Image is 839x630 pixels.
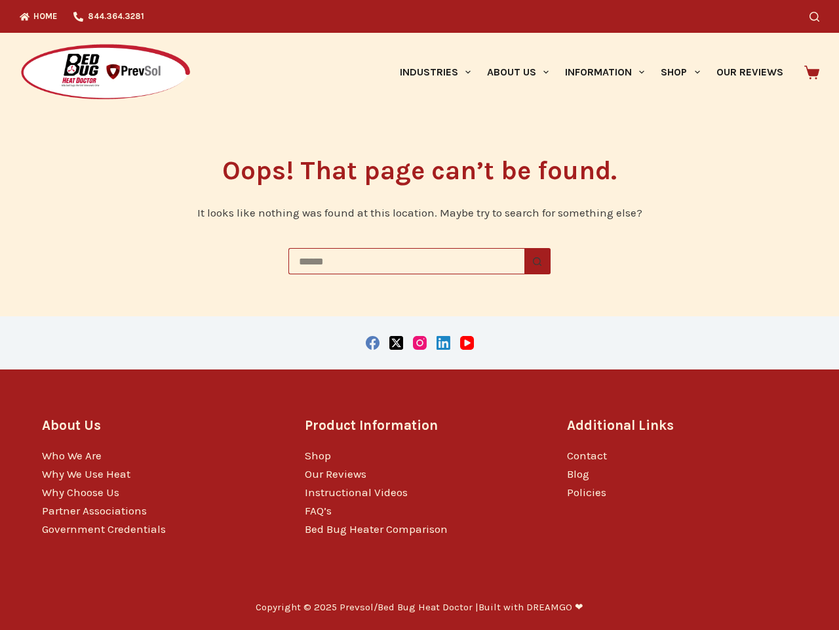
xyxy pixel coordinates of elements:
[20,43,191,102] img: Prevsol/Bed Bug Heat Doctor
[653,33,708,112] a: Shop
[567,486,606,499] a: Policies
[567,449,607,462] a: Contact
[557,33,653,112] a: Information
[42,151,797,190] h1: Oops! That page can’t be found.
[42,522,166,535] a: Government Credentials
[305,467,366,480] a: Our Reviews
[42,486,119,499] a: Why Choose Us
[256,601,583,614] p: Copyright © 2025 Prevsol/Bed Bug Heat Doctor |
[389,336,403,350] a: X (Twitter)
[391,33,791,112] nav: Primary
[42,467,130,480] a: Why We Use Heat
[810,12,819,22] button: Search
[288,248,524,274] input: Search for...
[567,467,589,480] a: Blog
[437,336,450,350] a: LinkedIn
[305,415,535,436] h3: Product Information
[42,449,102,462] a: Who We Are
[42,415,272,436] h3: About Us
[478,33,556,112] a: About Us
[708,33,791,112] a: Our Reviews
[413,336,427,350] a: Instagram
[197,203,642,222] div: It looks like nothing was found at this location. Maybe try to search for something else?
[366,336,380,350] a: Facebook
[391,33,478,112] a: Industries
[567,415,797,436] h3: Additional Links
[524,248,551,274] button: Search button
[305,522,448,535] a: Bed Bug Heater Comparison
[460,336,474,350] a: YouTube
[478,601,583,613] a: Built with DREAMGO ❤
[305,449,331,462] a: Shop
[305,486,408,499] a: Instructional Videos
[305,504,332,517] a: FAQ’s
[42,504,147,517] a: Partner Associations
